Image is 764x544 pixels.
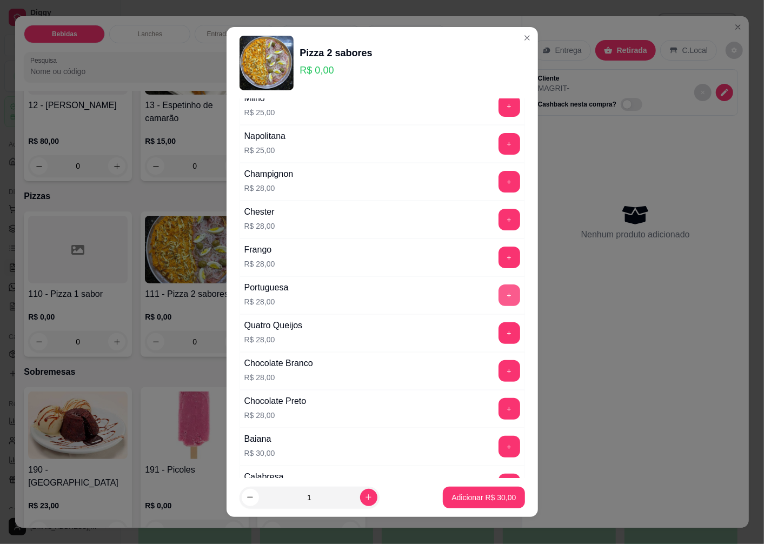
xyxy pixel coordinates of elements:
[244,372,313,383] p: R$ 28,00
[244,395,307,408] div: Chocolate Preto
[499,284,520,306] button: add
[244,296,289,307] p: R$ 28,00
[244,433,275,446] div: Baiana
[499,247,520,268] button: add
[244,243,275,256] div: Frango
[242,489,259,506] button: decrease-product-quantity
[360,489,377,506] button: increase-product-quantity
[499,95,520,117] button: add
[499,209,520,230] button: add
[244,410,307,421] p: R$ 28,00
[244,130,286,143] div: Napolitana
[499,133,520,155] button: add
[244,448,275,459] p: R$ 30,00
[244,319,303,332] div: Quatro Queijos
[244,107,275,118] p: R$ 25,00
[499,398,520,420] button: add
[244,183,294,194] p: R$ 28,00
[300,63,373,78] p: R$ 0,00
[244,470,284,483] div: Calabresa
[519,29,536,47] button: Close
[499,360,520,382] button: add
[443,487,524,508] button: Adicionar R$ 30,00
[499,474,520,495] button: add
[451,492,516,503] p: Adicionar R$ 30,00
[244,145,286,156] p: R$ 25,00
[244,334,303,345] p: R$ 28,00
[244,205,275,218] div: Chester
[244,281,289,294] div: Portuguesa
[499,322,520,344] button: add
[244,258,275,269] p: R$ 28,00
[244,168,294,181] div: Champignon
[300,45,373,61] div: Pizza 2 sabores
[499,171,520,193] button: add
[499,436,520,457] button: add
[244,221,275,231] p: R$ 28,00
[244,357,313,370] div: Chocolate Branco
[240,36,294,90] img: product-image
